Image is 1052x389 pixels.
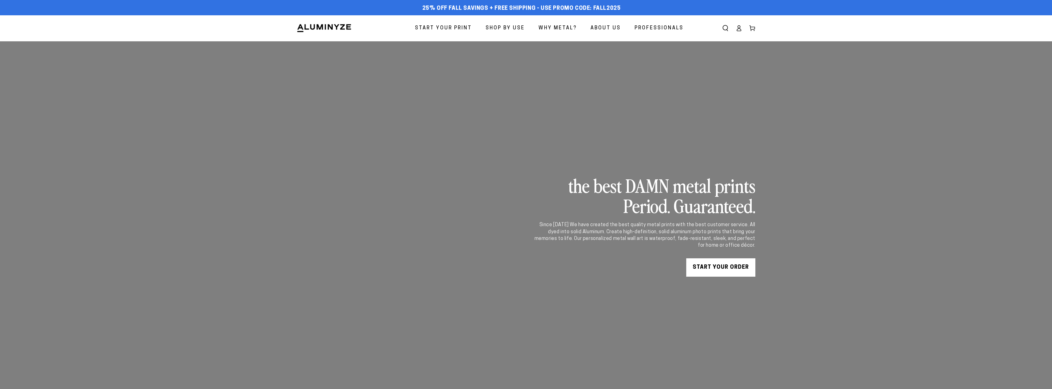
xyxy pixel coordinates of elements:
[410,20,476,36] a: Start Your Print
[533,175,755,215] h2: the best DAMN metal prints Period. Guaranteed.
[486,24,525,33] span: Shop By Use
[635,24,683,33] span: Professionals
[591,24,621,33] span: About Us
[534,20,581,36] a: Why Metal?
[422,5,621,12] span: 25% off FALL Savings + Free Shipping - Use Promo Code: FALL2025
[719,21,732,35] summary: Search our site
[539,24,577,33] span: Why Metal?
[415,24,472,33] span: Start Your Print
[630,20,688,36] a: Professionals
[586,20,625,36] a: About Us
[533,222,755,249] div: Since [DATE] We have created the best quality metal prints with the best customer service. All dy...
[686,258,755,277] a: START YOUR Order
[481,20,529,36] a: Shop By Use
